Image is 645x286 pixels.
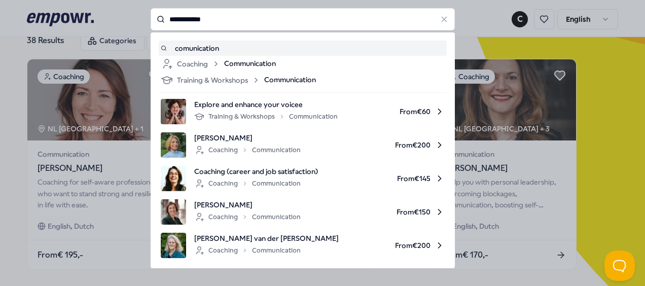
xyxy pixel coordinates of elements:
[161,166,445,191] a: product imageCoaching (career and job satisfaction)CoachingCommunicationFrom€145
[194,233,339,244] span: [PERSON_NAME] van der [PERSON_NAME]
[161,99,186,124] img: product image
[161,58,220,70] div: Coaching
[194,144,301,156] div: Coaching Communication
[347,233,445,258] span: From € 200
[326,166,445,191] span: From € 145
[161,74,260,86] div: Training & Workshops
[161,43,445,54] a: comunication
[161,132,186,158] img: product image
[194,177,301,190] div: Coaching Communication
[194,166,318,177] span: Coaching (career and job satisfaction)
[161,74,445,86] a: Training & WorkshopsCommunication
[161,199,186,225] img: product image
[161,58,445,70] a: CoachingCommunication
[161,132,445,158] a: product image[PERSON_NAME]CoachingCommunicationFrom€200
[346,99,445,124] span: From € 60
[161,199,445,225] a: product image[PERSON_NAME]CoachingCommunicationFrom€150
[194,132,301,144] span: [PERSON_NAME]
[264,74,316,86] span: Communication
[604,251,635,281] iframe: Help Scout Beacon - Open
[194,99,338,110] span: Explore and enhance your voicee
[309,132,445,158] span: From € 200
[194,211,301,223] div: Coaching Communication
[224,58,276,70] span: Communication
[161,233,186,258] img: product image
[161,233,445,258] a: product image[PERSON_NAME] van der [PERSON_NAME]CoachingCommunicationFrom€200
[161,166,186,191] img: product image
[309,199,445,225] span: From € 150
[194,111,338,123] div: Training & Workshops Communication
[194,199,301,210] span: [PERSON_NAME]
[151,8,455,30] input: Search for products, categories or subcategories
[161,99,445,124] a: product imageExplore and enhance your voiceeTraining & WorkshopsCommunicationFrom€60
[194,244,301,257] div: Coaching Communication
